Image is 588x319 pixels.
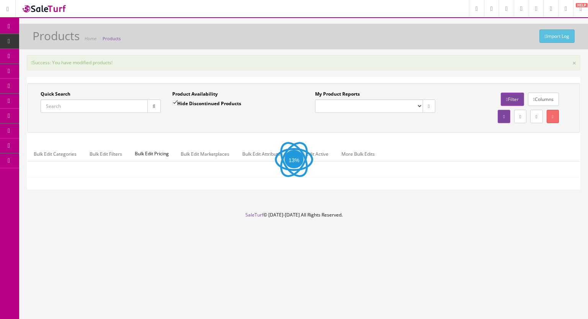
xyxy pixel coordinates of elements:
[41,99,148,113] input: Search
[290,146,335,161] a: Bulk Edit Active
[83,146,128,161] a: Bulk Edit Filters
[172,99,241,107] label: Hide Discontinued Products
[27,55,580,70] div: Success: You have modified products!
[172,91,218,98] label: Product Availability
[576,3,588,7] span: HELP
[33,29,80,42] h1: Products
[245,212,263,218] a: SaleTurf
[129,146,175,161] span: Bulk Edit Pricing
[539,29,575,43] a: Import Log
[175,146,235,161] a: Bulk Edit Marketplaces
[528,93,559,106] a: Columns
[28,146,83,161] a: Bulk Edit Categories
[315,91,360,98] label: My Product Reports
[103,36,121,41] a: Products
[172,100,177,105] input: Hide Discontinued Products
[21,3,67,14] img: SaleTurf
[85,36,96,41] a: Home
[572,59,576,66] button: ×
[335,146,381,161] a: More Bulk Edits
[236,146,289,161] a: Bulk Edit Attributes
[41,91,70,98] label: Quick Search
[501,93,524,106] a: Filter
